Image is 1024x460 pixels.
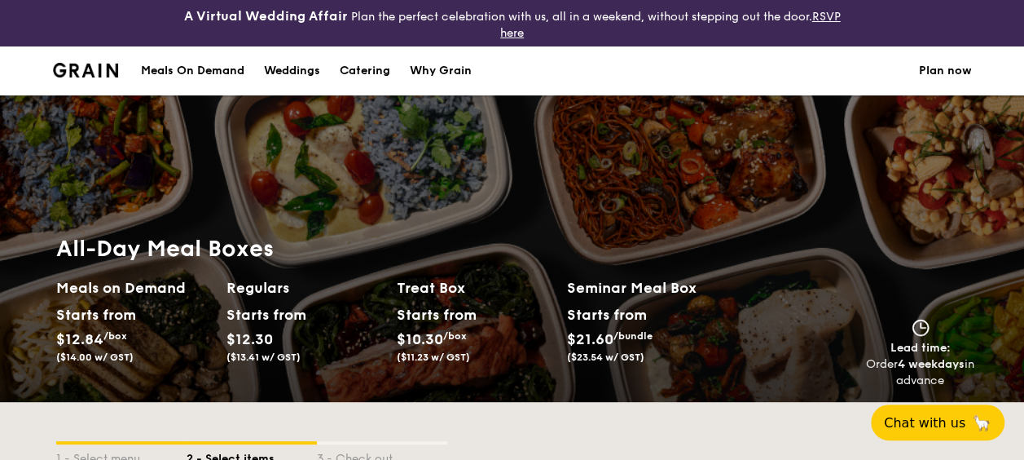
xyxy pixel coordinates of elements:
[898,357,965,371] strong: 4 weekdays
[890,341,951,355] span: Lead time:
[397,276,554,299] h2: Treat Box
[567,276,737,299] h2: Seminar Meal Box
[56,330,103,348] span: $12.84
[567,303,646,327] div: Starts from
[254,46,330,95] a: Weddings
[397,352,470,363] span: ($11.23 w/ GST)
[866,356,975,389] div: Order in advance
[56,352,134,363] span: ($14.00 w/ GST)
[884,415,965,431] span: Chat with us
[567,352,644,363] span: ($23.54 w/ GST)
[972,414,991,432] span: 🦙
[264,46,320,95] div: Weddings
[226,352,301,363] span: ($13.41 w/ GST)
[908,319,933,337] img: icon-clock.2db775ea.svg
[53,63,119,77] img: Grain
[184,7,348,26] h4: A Virtual Wedding Affair
[397,330,443,348] span: $10.30
[613,330,653,342] span: /bundle
[56,303,129,327] div: Starts from
[400,46,481,95] a: Why Grain
[330,46,400,95] a: Catering
[410,46,472,95] div: Why Grain
[131,46,254,95] a: Meals On Demand
[103,330,127,342] span: /box
[56,276,213,299] h2: Meals on Demand
[226,303,299,327] div: Starts from
[443,330,467,342] span: /box
[53,63,119,77] a: Logotype
[397,303,469,327] div: Starts from
[871,405,1004,440] button: Chat with us🦙
[141,46,244,95] div: Meals On Demand
[340,46,390,95] div: Catering
[226,330,273,348] span: $12.30
[56,234,737,263] h1: All-Day Meal Boxes
[919,46,972,95] a: Plan now
[226,276,384,299] h2: Regulars
[171,7,854,40] div: Plan the perfect celebration with us, all in a weekend, without stepping out the door.
[567,330,613,348] span: $21.60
